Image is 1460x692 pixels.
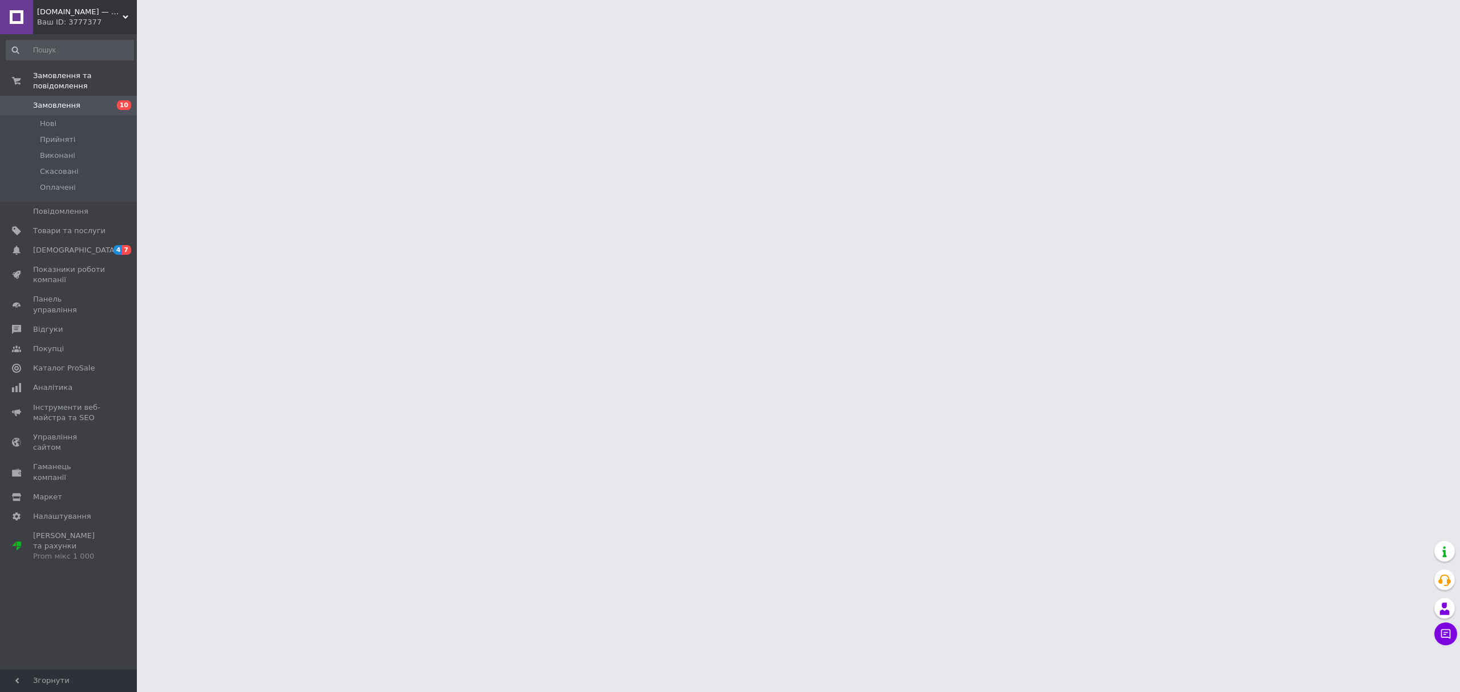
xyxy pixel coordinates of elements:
[33,71,137,91] span: Замовлення та повідомлення
[33,226,106,236] span: Товари та послуги
[33,531,106,562] span: [PERSON_NAME] та рахунки
[33,382,72,393] span: Аналітика
[40,135,75,145] span: Прийняті
[33,206,88,217] span: Повідомлення
[33,363,95,373] span: Каталог ProSale
[33,100,80,111] span: Замовлення
[33,492,62,502] span: Маркет
[33,462,106,482] span: Гаманець компанії
[37,7,123,17] span: Electronika.in.ua — Магазин сучасної електроніки
[33,344,64,354] span: Покупці
[113,245,123,255] span: 4
[122,245,131,255] span: 7
[40,150,75,161] span: Виконані
[40,182,76,193] span: Оплачені
[33,245,117,255] span: [DEMOGRAPHIC_DATA]
[1434,622,1457,645] button: Чат з покупцем
[33,511,91,522] span: Налаштування
[33,402,106,423] span: Інструменти веб-майстра та SEO
[40,166,79,177] span: Скасовані
[33,551,106,561] div: Prom мікс 1 000
[117,100,131,110] span: 10
[33,324,63,335] span: Відгуки
[33,432,106,453] span: Управління сайтом
[40,119,56,129] span: Нові
[33,294,106,315] span: Панель управління
[6,40,134,60] input: Пошук
[37,17,137,27] div: Ваш ID: 3777377
[33,264,106,285] span: Показники роботи компанії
